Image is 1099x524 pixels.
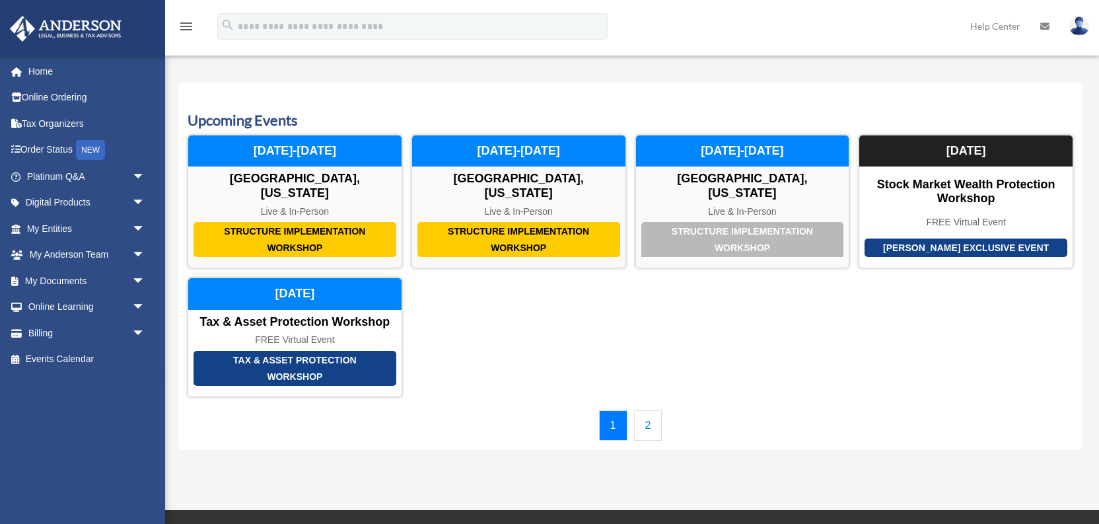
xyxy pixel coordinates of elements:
[76,140,105,160] div: NEW
[132,320,159,347] span: arrow_drop_down
[178,23,194,34] a: menu
[132,215,159,243] span: arrow_drop_down
[132,268,159,295] span: arrow_drop_down
[635,135,850,268] a: Structure Implementation Workshop [GEOGRAPHIC_DATA], [US_STATE] Live & In-Person [DATE]-[DATE]
[9,85,165,111] a: Online Ordering
[6,16,125,42] img: Anderson Advisors Platinum Portal
[132,190,159,217] span: arrow_drop_down
[9,110,165,137] a: Tax Organizers
[636,206,849,217] div: Live & In-Person
[9,320,165,346] a: Billingarrow_drop_down
[859,135,1073,268] a: [PERSON_NAME] Exclusive Event Stock Market Wealth Protection Workshop FREE Virtual Event [DATE]
[9,268,165,294] a: My Documentsarrow_drop_down
[132,163,159,190] span: arrow_drop_down
[188,135,402,167] div: [DATE]-[DATE]
[1069,17,1089,36] img: User Pic
[188,315,402,330] div: Tax & Asset Protection Workshop
[9,190,165,216] a: Digital Productsarrow_drop_down
[188,278,402,310] div: [DATE]
[412,135,625,167] div: [DATE]-[DATE]
[188,172,402,200] div: [GEOGRAPHIC_DATA], [US_STATE]
[9,294,165,320] a: Online Learningarrow_drop_down
[188,206,402,217] div: Live & In-Person
[412,172,625,200] div: [GEOGRAPHIC_DATA], [US_STATE]
[132,294,159,321] span: arrow_drop_down
[178,19,194,34] i: menu
[411,135,626,268] a: Structure Implementation Workshop [GEOGRAPHIC_DATA], [US_STATE] Live & In-Person [DATE]-[DATE]
[221,18,235,32] i: search
[412,206,625,217] div: Live & In-Person
[9,137,165,164] a: Order StatusNEW
[641,222,844,257] div: Structure Implementation Workshop
[859,178,1073,206] div: Stock Market Wealth Protection Workshop
[636,172,849,200] div: [GEOGRAPHIC_DATA], [US_STATE]
[194,351,396,386] div: Tax & Asset Protection Workshop
[194,222,396,257] div: Structure Implementation Workshop
[188,278,402,397] a: Tax & Asset Protection Workshop Tax & Asset Protection Workshop FREE Virtual Event [DATE]
[188,135,402,268] a: Structure Implementation Workshop [GEOGRAPHIC_DATA], [US_STATE] Live & In-Person [DATE]-[DATE]
[9,346,159,373] a: Events Calendar
[132,242,159,269] span: arrow_drop_down
[865,239,1067,258] div: [PERSON_NAME] Exclusive Event
[9,242,165,268] a: My Anderson Teamarrow_drop_down
[636,135,849,167] div: [DATE]-[DATE]
[9,215,165,242] a: My Entitiesarrow_drop_down
[634,410,662,441] a: 2
[9,163,165,190] a: Platinum Q&Aarrow_drop_down
[417,222,620,257] div: Structure Implementation Workshop
[188,110,1073,131] h3: Upcoming Events
[859,217,1073,228] div: FREE Virtual Event
[9,58,165,85] a: Home
[188,334,402,346] div: FREE Virtual Event
[599,410,627,441] a: 1
[859,135,1073,167] div: [DATE]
